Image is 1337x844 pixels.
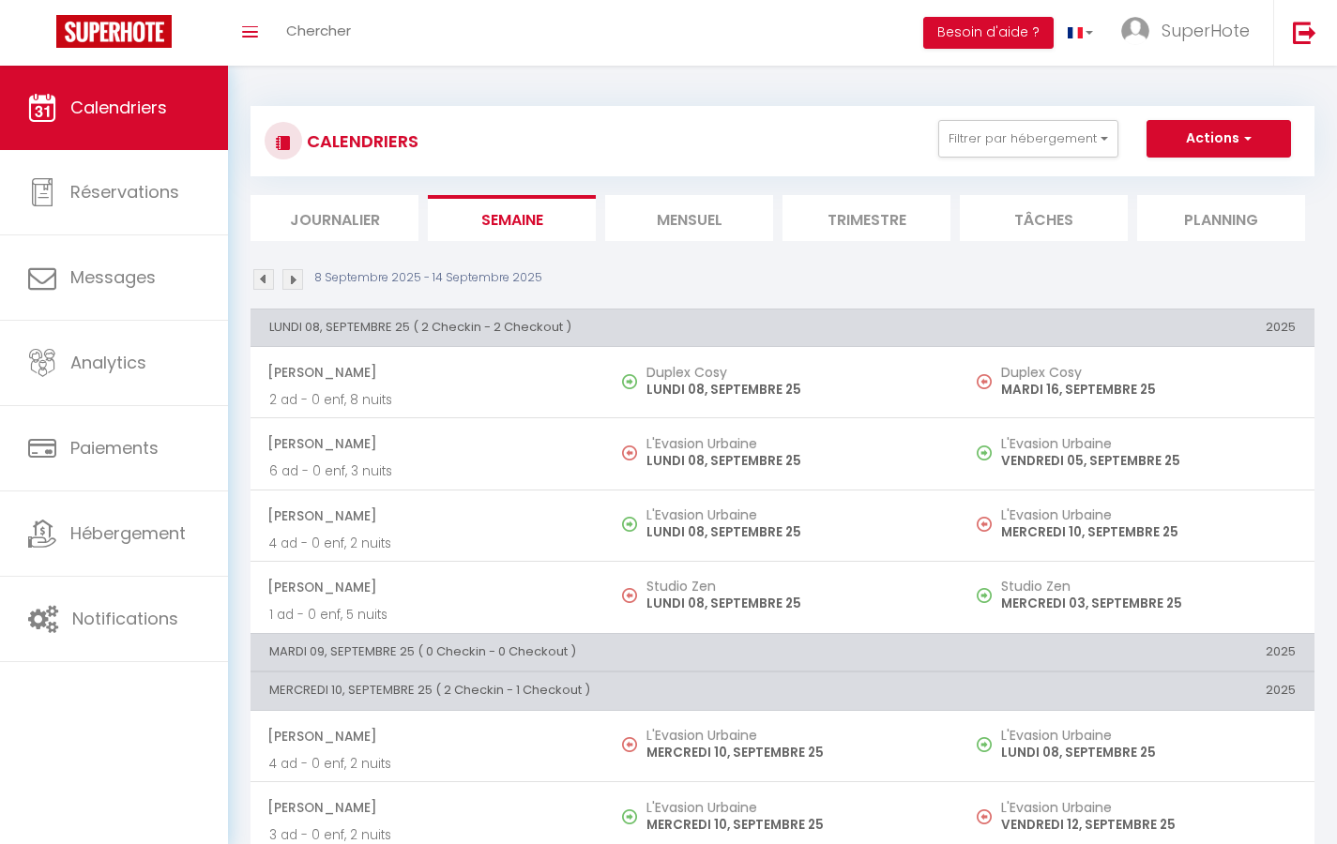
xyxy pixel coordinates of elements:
img: NO IMAGE [977,588,992,603]
h5: L'Evasion Urbaine [646,800,941,815]
h5: Duplex Cosy [1001,365,1296,380]
h5: L'Evasion Urbaine [1001,728,1296,743]
p: 4 ad - 0 enf, 2 nuits [269,754,586,774]
button: Filtrer par hébergement [938,120,1118,158]
img: logout [1293,21,1316,44]
img: Super Booking [56,15,172,48]
li: Trimestre [782,195,950,241]
h5: Duplex Cosy [646,365,941,380]
button: Ouvrir le widget de chat LiveChat [15,8,71,64]
span: [PERSON_NAME] [267,498,586,534]
li: Journalier [251,195,418,241]
span: Messages [70,265,156,289]
span: Notifications [72,607,178,630]
p: LUNDI 08, SEPTEMBRE 25 [646,594,941,613]
span: [PERSON_NAME] [267,569,586,605]
span: [PERSON_NAME] [267,354,586,390]
p: VENDREDI 12, SEPTEMBRE 25 [1001,815,1296,835]
th: 2025 [960,672,1314,710]
p: MERCREDI 10, SEPTEMBRE 25 [646,743,941,762]
img: NO IMAGE [622,588,637,603]
img: NO IMAGE [977,517,992,532]
img: NO IMAGE [622,737,637,752]
h5: Studio Zen [1001,579,1296,594]
p: LUNDI 08, SEPTEMBRE 25 [1001,743,1296,762]
p: LUNDI 08, SEPTEMBRE 25 [646,522,941,542]
img: NO IMAGE [977,809,992,824]
h5: L'Evasion Urbaine [1001,436,1296,451]
p: LUNDI 08, SEPTEMBRE 25 [646,380,941,399]
img: NO IMAGE [977,737,992,752]
th: 2025 [960,633,1314,671]
span: [PERSON_NAME] [267,426,586,461]
th: 2025 [960,309,1314,346]
img: NO IMAGE [977,445,992,460]
li: Semaine [428,195,596,241]
img: NO IMAGE [977,374,992,389]
th: MERCREDI 10, SEPTEMBRE 25 ( 2 Checkin - 1 Checkout ) [251,672,960,710]
span: Calendriers [70,96,167,119]
span: Hébergement [70,521,186,545]
p: MARDI 16, SEPTEMBRE 25 [1001,380,1296,399]
span: Chercher [286,21,351,40]
h5: L'Evasion Urbaine [646,507,941,522]
p: 8 Septembre 2025 - 14 Septembre 2025 [314,269,542,287]
p: 1 ad - 0 enf, 5 nuits [269,605,586,625]
h5: Studio Zen [646,579,941,594]
span: Réservations [70,180,179,203]
li: Tâches [960,195,1128,241]
li: Mensuel [605,195,773,241]
li: Planning [1137,195,1305,241]
span: SuperHote [1162,19,1250,42]
p: MERCREDI 10, SEPTEMBRE 25 [1001,522,1296,542]
h5: L'Evasion Urbaine [646,436,941,451]
h5: L'Evasion Urbaine [1001,507,1296,522]
h3: CALENDRIERS [302,120,418,162]
span: Paiements [70,436,159,460]
h5: L'Evasion Urbaine [1001,800,1296,815]
img: ... [1121,17,1149,45]
h5: L'Evasion Urbaine [646,728,941,743]
span: Analytics [70,351,146,374]
p: VENDREDI 05, SEPTEMBRE 25 [1001,451,1296,471]
span: [PERSON_NAME] [267,790,586,825]
button: Besoin d'aide ? [923,17,1054,49]
p: MERCREDI 03, SEPTEMBRE 25 [1001,594,1296,613]
span: [PERSON_NAME] [267,718,586,754]
th: LUNDI 08, SEPTEMBRE 25 ( 2 Checkin - 2 Checkout ) [251,309,960,346]
button: Actions [1147,120,1291,158]
img: NO IMAGE [622,445,637,460]
p: 6 ad - 0 enf, 3 nuits [269,461,586,481]
p: MERCREDI 10, SEPTEMBRE 25 [646,815,941,835]
th: MARDI 09, SEPTEMBRE 25 ( 0 Checkin - 0 Checkout ) [251,633,960,671]
p: 4 ad - 0 enf, 2 nuits [269,534,586,553]
p: LUNDI 08, SEPTEMBRE 25 [646,451,941,471]
p: 2 ad - 0 enf, 8 nuits [269,390,586,410]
